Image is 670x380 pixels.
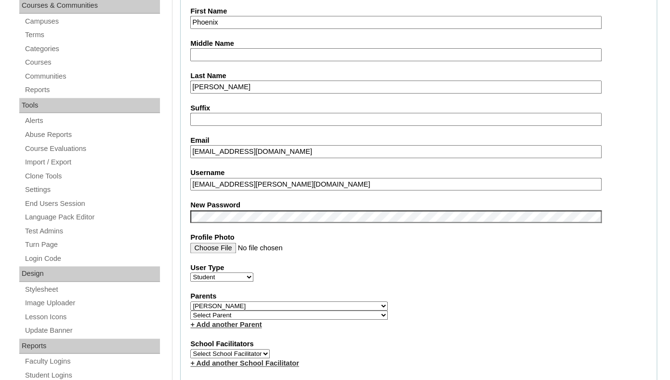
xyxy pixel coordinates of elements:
[24,129,160,141] a: Abuse Reports
[24,143,160,155] a: Course Evaluations
[24,211,160,223] a: Language Pack Editor
[19,266,160,282] div: Design
[190,200,647,210] label: New Password
[24,29,160,41] a: Terms
[24,70,160,82] a: Communities
[24,56,160,68] a: Courses
[24,156,160,168] a: Import / Export
[190,71,647,81] label: Last Name
[190,6,647,16] label: First Name
[24,184,160,196] a: Settings
[19,339,160,354] div: Reports
[24,43,160,55] a: Categories
[190,168,647,178] label: Username
[24,239,160,251] a: Turn Page
[190,339,647,349] label: School Facilitators
[24,170,160,182] a: Clone Tools
[24,225,160,237] a: Test Admins
[24,198,160,210] a: End Users Session
[190,321,262,328] a: + Add another Parent
[190,39,647,49] label: Middle Name
[24,15,160,27] a: Campuses
[24,84,160,96] a: Reports
[24,115,160,127] a: Alerts
[190,359,299,367] a: + Add another School Facilitator
[24,325,160,337] a: Update Banner
[190,103,647,113] label: Suffix
[24,253,160,265] a: Login Code
[190,263,647,273] label: User Type
[24,297,160,309] a: Image Uploader
[24,311,160,323] a: Lesson Icons
[190,291,647,301] label: Parents
[19,98,160,113] div: Tools
[190,232,647,243] label: Profile Photo
[24,284,160,296] a: Stylesheet
[24,355,160,367] a: Faculty Logins
[190,136,647,146] label: Email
